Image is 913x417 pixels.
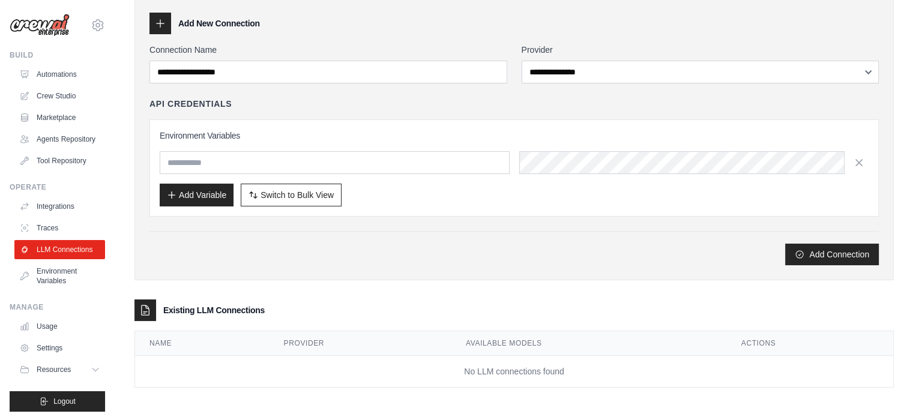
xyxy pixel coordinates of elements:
[522,44,879,56] label: Provider
[10,182,105,192] div: Operate
[149,44,507,56] label: Connection Name
[14,317,105,336] a: Usage
[14,65,105,84] a: Automations
[10,391,105,412] button: Logout
[14,218,105,238] a: Traces
[178,17,260,29] h3: Add New Connection
[14,130,105,149] a: Agents Repository
[160,130,869,142] h3: Environment Variables
[785,244,879,265] button: Add Connection
[10,302,105,312] div: Manage
[14,197,105,216] a: Integrations
[10,14,70,37] img: Logo
[14,108,105,127] a: Marketplace
[14,262,105,290] a: Environment Variables
[14,240,105,259] a: LLM Connections
[135,331,270,356] th: Name
[53,397,76,406] span: Logout
[14,151,105,170] a: Tool Repository
[163,304,265,316] h3: Existing LLM Connections
[451,331,727,356] th: Available Models
[37,365,71,374] span: Resources
[270,331,451,356] th: Provider
[241,184,342,206] button: Switch to Bulk View
[10,50,105,60] div: Build
[160,184,234,206] button: Add Variable
[14,86,105,106] a: Crew Studio
[149,98,232,110] h4: API Credentials
[261,189,334,201] span: Switch to Bulk View
[727,331,893,356] th: Actions
[14,360,105,379] button: Resources
[14,338,105,358] a: Settings
[135,356,893,388] td: No LLM connections found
